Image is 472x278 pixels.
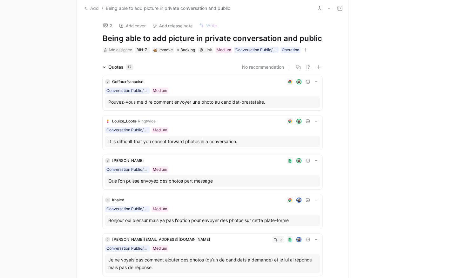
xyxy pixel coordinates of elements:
[106,87,148,94] div: Conversation Public/Private (message, discussion)
[106,206,148,212] div: Conversation Public/Private (message, discussion)
[105,119,110,124] img: logo
[105,79,110,84] div: G
[108,177,317,185] div: Que l’on puisse envoyez des photos part message
[153,127,167,133] div: Medium
[112,79,143,84] span: Goffauxfrancoise
[136,119,156,123] span: · Ringtwice
[112,119,136,123] span: Louize_Loots
[180,47,195,53] span: Backlog
[152,47,174,53] div: 🐌Improve
[102,4,103,12] span: /
[108,98,317,106] div: Pouvez-vous me dire comment envoyer une photo au candidat-prestataire.
[103,33,322,44] h1: Being able to add picture in private conversation and public
[106,166,148,173] div: Conversation Public/Private (message, discussion)
[153,166,167,173] div: Medium
[297,80,301,84] img: avatar
[242,63,284,71] button: No recommendation
[206,23,217,28] span: Write
[106,245,148,252] div: Conversation Public/Private (message, discussion)
[153,48,157,52] img: 🐌
[137,47,149,53] div: RIN-71
[105,237,110,242] div: c
[112,198,125,202] span: khaled
[153,245,167,252] div: Medium
[126,64,133,70] div: 17
[205,47,212,53] div: Link
[105,158,110,163] div: B
[153,206,167,212] div: Medium
[112,237,210,242] span: [PERSON_NAME][EMAIL_ADDRESS][DOMAIN_NAME]
[106,127,148,133] div: Conversation Public/Private (message, discussion)
[108,138,317,145] div: It is difficult that you cannot forward photos in a conversation.
[112,158,144,163] span: [PERSON_NAME]
[297,198,301,202] img: avatar
[153,87,167,94] div: Medium
[297,119,301,123] img: avatar
[149,21,196,30] button: Add release note
[83,4,100,12] button: Add
[108,217,317,224] div: Bonjour oui biensur mais ya pas l'option pour envoyer des photos sur cette plate-forme
[100,63,135,71] div: Quotes17
[176,47,196,53] div: Backlog
[100,21,115,30] button: 2
[108,47,132,52] span: Add assignee
[153,47,173,53] div: Improve
[105,198,110,203] div: k
[297,238,301,242] img: avatar
[282,47,299,53] div: Operation
[235,47,277,53] div: Conversation Public/Private (message, discussion)
[217,47,231,53] div: Medium
[297,159,301,163] img: avatar
[196,21,220,30] button: Write
[106,4,230,12] span: Being able to add picture in private conversation and public
[108,256,317,271] div: Je ne voyais pas comment ajouter des photos (qu’un de candidats a demandé) et je lui ai répondu m...
[116,21,149,30] button: Add cover
[108,63,133,71] div: Quotes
